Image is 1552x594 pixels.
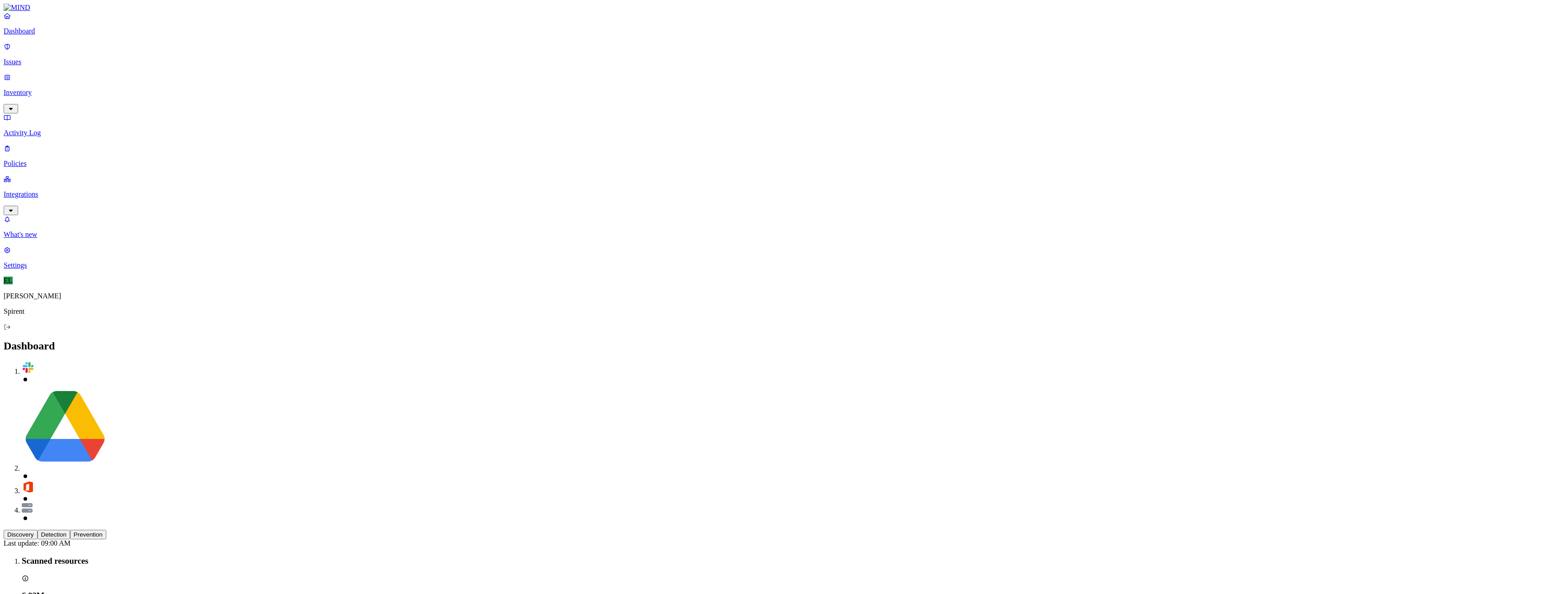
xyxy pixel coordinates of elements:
button: Prevention [70,530,106,539]
a: MIND [4,4,1548,12]
p: Activity Log [4,129,1548,137]
img: svg%3e [22,361,34,374]
a: What's new [4,215,1548,239]
span: EL [4,277,13,284]
p: Dashboard [4,27,1548,35]
a: Dashboard [4,12,1548,35]
a: Policies [4,144,1548,168]
span: Last update: 09:00 AM [4,539,71,547]
a: Activity Log [4,113,1548,137]
h2: Dashboard [4,340,1548,352]
button: Detection [38,530,70,539]
p: Settings [4,261,1548,269]
img: svg%3e [22,481,34,493]
h3: Scanned resources [22,556,1548,566]
p: Inventory [4,89,1548,97]
a: Integrations [4,175,1548,214]
p: Policies [4,160,1548,168]
a: Issues [4,42,1548,66]
p: Integrations [4,190,1548,198]
p: [PERSON_NAME] [4,292,1548,300]
p: Issues [4,58,1548,66]
p: Spirent [4,307,1548,316]
a: Settings [4,246,1548,269]
p: What's new [4,231,1548,239]
img: svg%3e [22,384,109,471]
button: Discovery [4,530,38,539]
img: MIND [4,4,30,12]
img: svg%3e [22,503,33,513]
a: Inventory [4,73,1548,112]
